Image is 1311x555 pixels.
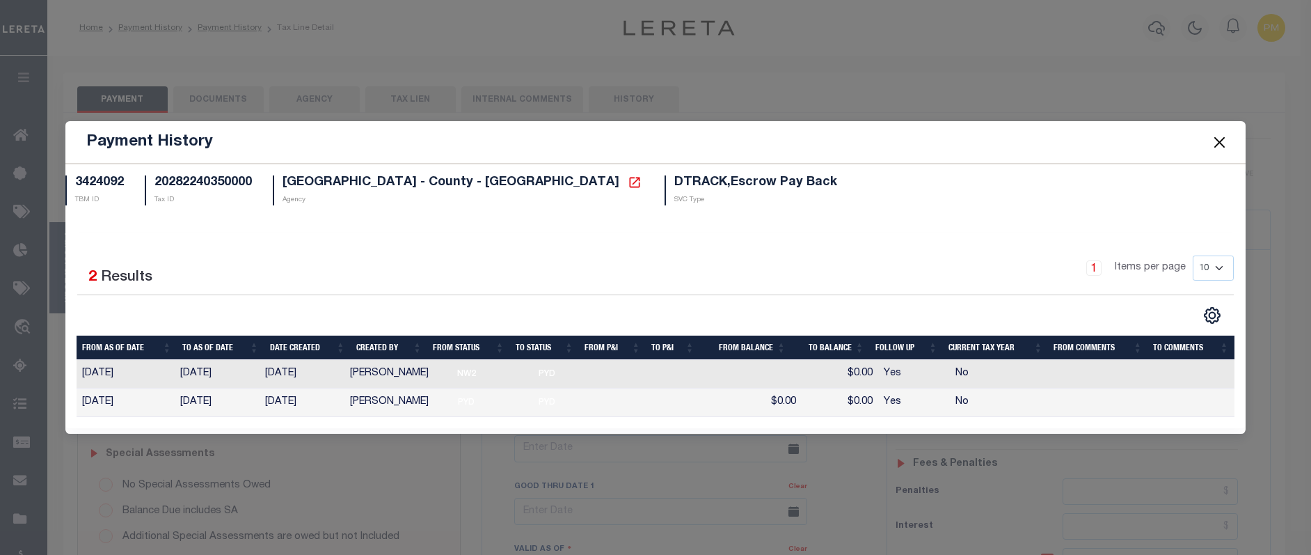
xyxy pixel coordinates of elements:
[1086,260,1102,276] a: 1
[344,360,447,389] td: [PERSON_NAME]
[264,336,351,360] th: Date Created: activate to sort column ascending
[77,336,177,360] th: From As of Date: activate to sort column ascending
[878,389,950,417] td: Yes
[427,336,509,360] th: From Status: activate to sort column ascending
[101,267,152,289] label: Results
[1211,133,1229,151] button: Close
[452,366,480,382] span: NW2
[870,336,944,360] th: Follow Up: activate to sort column ascending
[1147,336,1234,360] th: To Comments: activate to sort column ascending
[452,394,480,411] span: PYD
[878,360,950,389] td: Yes
[344,389,447,417] td: [PERSON_NAME]
[77,360,175,389] td: [DATE]
[175,360,260,389] td: [DATE]
[154,195,252,205] p: Tax ID
[674,195,837,205] p: SVC Type
[950,389,1053,417] td: No
[75,195,124,205] p: TBM ID
[646,336,699,360] th: To P&I: activate to sort column ascending
[510,336,580,360] th: To Status: activate to sort column ascending
[1048,336,1147,360] th: From Comments: activate to sort column ascending
[802,389,878,417] td: $0.00
[791,336,870,360] th: To Balance: activate to sort column ascending
[533,366,561,382] span: PYD
[75,175,124,191] h5: 3424092
[802,360,878,389] td: $0.00
[674,175,837,191] h5: DTRACK,Escrow Pay Back
[177,336,264,360] th: To As of Date: activate to sort column ascending
[77,389,175,417] td: [DATE]
[1115,260,1186,276] span: Items per page
[175,389,260,417] td: [DATE]
[713,389,802,417] td: $0.00
[283,176,619,189] span: [GEOGRAPHIC_DATA] - County - [GEOGRAPHIC_DATA]
[700,336,791,360] th: From Balance: activate to sort column ascending
[351,336,427,360] th: Created By: activate to sort column ascending
[260,389,344,417] td: [DATE]
[579,336,646,360] th: From P&I: activate to sort column ascending
[283,195,644,205] p: Agency
[533,394,561,411] span: PYD
[260,360,344,389] td: [DATE]
[943,336,1048,360] th: Current Tax Year: activate to sort column ascending
[950,360,1053,389] td: No
[88,270,97,285] span: 2
[86,132,213,152] h5: Payment History
[154,175,252,191] h5: 20282240350000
